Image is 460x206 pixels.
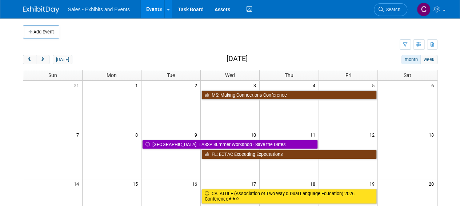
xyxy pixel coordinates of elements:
span: 5 [371,81,377,90]
button: month [401,55,421,64]
span: Wed [225,72,235,78]
span: Mon [107,72,117,78]
span: 2 [194,81,200,90]
span: 14 [73,179,82,188]
span: 3 [253,81,259,90]
span: Sat [404,72,411,78]
a: CA: ATDLE (Association of Two-Way & Dual Language Education) 2026 Conference [201,189,377,204]
span: 7 [76,130,82,139]
span: 17 [250,179,259,188]
span: Sales - Exhibits and Events [68,7,130,12]
span: 1 [135,81,141,90]
span: 13 [428,130,437,139]
span: 20 [428,179,437,188]
a: [GEOGRAPHIC_DATA]: TASSP Summer Workshop - Save the Dates [142,140,318,149]
a: FL: ECTAC Exceeding Expectations [201,150,377,159]
span: 15 [132,179,141,188]
a: MS: Making Connections Conference [201,90,377,100]
span: 19 [368,179,377,188]
span: 6 [431,81,437,90]
span: 12 [368,130,377,139]
span: Tue [167,72,175,78]
span: 16 [191,179,200,188]
img: Christine Lurz [417,3,431,16]
span: 10 [250,130,259,139]
span: 31 [73,81,82,90]
span: 18 [309,179,319,188]
span: Thu [285,72,293,78]
span: 4 [312,81,319,90]
span: Search [384,7,400,12]
button: week [420,55,437,64]
button: next [36,55,49,64]
span: 9 [194,130,200,139]
span: Sun [48,72,57,78]
img: ExhibitDay [23,6,59,13]
a: Search [374,3,407,16]
span: Fri [345,72,351,78]
button: Add Event [23,25,59,39]
button: prev [23,55,36,64]
h2: [DATE] [226,55,247,63]
button: [DATE] [53,55,72,64]
span: 11 [309,130,319,139]
span: 8 [135,130,141,139]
